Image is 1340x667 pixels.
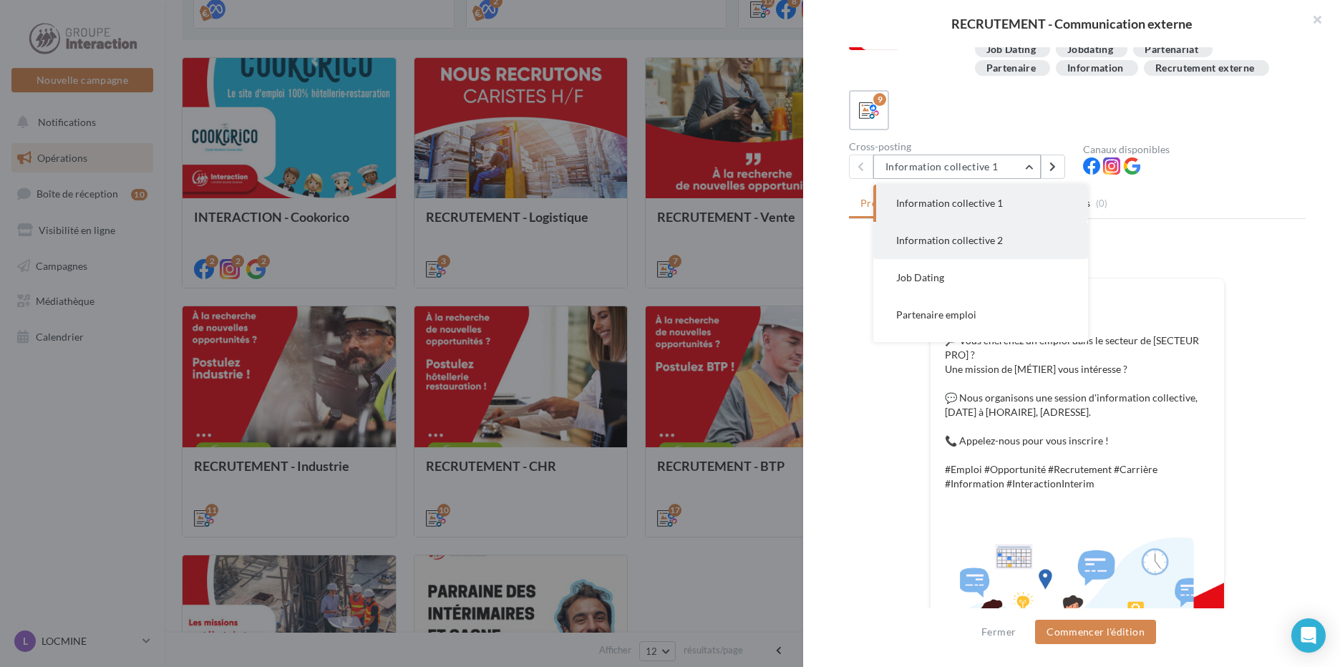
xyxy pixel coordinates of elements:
div: Open Intercom Messenger [1291,618,1326,653]
span: Partenaire emploi [896,308,976,321]
div: RECRUTEMENT - Communication externe [826,17,1317,30]
div: Recrutement externe [1155,63,1255,74]
button: Fermer [976,623,1021,641]
div: Information [1067,63,1124,74]
div: Jobdating [1067,44,1113,55]
span: Information collective 2 [896,234,1003,246]
span: Information collective 1 [896,197,1003,209]
button: Commencer l'édition [1035,620,1156,644]
div: Canaux disponibles [1083,145,1306,155]
span: Job Dating [896,271,944,283]
span: (0) [1096,198,1108,209]
div: Partenaire [986,63,1036,74]
div: Job Dating [986,44,1036,55]
button: Job Dating [873,259,1088,296]
p: 🔎 Vous cherchez un emploi dans le secteur de [SECTEUR PRO] ? Une mission de [MÉTIER] vous intéres... [945,333,1210,491]
button: Information collective 1 [873,185,1088,222]
button: Information collective 2 [873,222,1088,259]
button: Partenaire emploi [873,296,1088,333]
div: Cross-posting [849,142,1072,152]
div: Partenariat [1145,44,1198,55]
button: Information collective 1 [873,155,1041,179]
div: 9 [873,93,886,106]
